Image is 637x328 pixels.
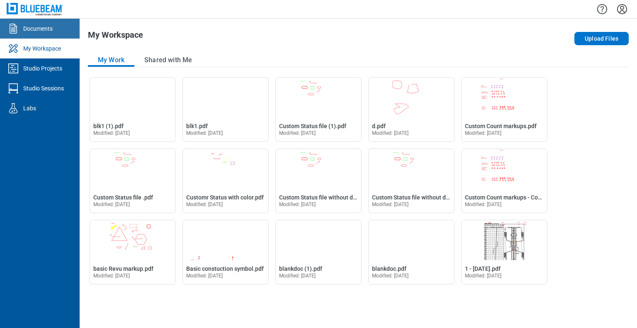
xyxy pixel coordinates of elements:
[461,77,547,142] div: Open Custom Count markups.pdf in Editor
[23,84,64,92] div: Studio Sessions
[93,202,130,207] span: Modified: [DATE]
[615,2,629,16] button: Settings
[183,78,268,117] img: blk1.pdf
[88,30,143,44] h1: My Workspace
[93,273,130,279] span: Modified: [DATE]
[368,148,455,213] div: Open Custom Status file without default status.pdf in Editor
[276,78,361,117] img: Custom Status file (1).pdf
[368,77,455,142] div: Open d.pdf in Editor
[93,265,153,272] span: basic Revu markup.pdf
[183,149,268,189] img: Customr Status with color.pdf
[93,194,153,201] span: Custom Status file .pdf
[369,220,454,260] img: blankdoc.pdf
[7,22,20,35] svg: Documents
[7,102,20,115] svg: Labs
[90,220,175,260] img: basic Revu markup.pdf
[275,77,362,142] div: Open Custom Status file (1).pdf in Editor
[279,265,322,272] span: blankdoc (1).pdf
[182,148,269,213] div: Open Customr Status with color.pdf in Editor
[88,53,134,67] button: My Work
[279,202,316,207] span: Modified: [DATE]
[465,265,501,272] span: 1 - [DATE].pdf
[7,62,20,75] svg: Studio Projects
[275,148,362,213] div: Open Custom Status file without default status - Copy.pdf in Editor
[465,273,502,279] span: Modified: [DATE]
[279,194,414,201] span: Custom Status file without default status - Copy.pdf
[279,130,316,136] span: Modified: [DATE]
[183,220,268,260] img: Basic constuction symbol.pdf
[372,265,406,272] span: blankdoc.pdf
[461,148,547,213] div: Open Custom Count markups - Copy.pdf in Editor
[461,220,547,284] div: Open 1 - 12.7.2020.pdf in Editor
[372,194,490,201] span: Custom Status file without default status.pdf
[372,123,386,129] span: d.pdf
[90,220,176,284] div: Open basic Revu markup.pdf in Editor
[90,149,175,189] img: Custom Status file .pdf
[23,24,53,33] div: Documents
[368,220,455,284] div: Open blankdoc.pdf in Editor
[372,273,409,279] span: Modified: [DATE]
[93,123,124,129] span: blk1 (1).pdf
[186,202,223,207] span: Modified: [DATE]
[372,130,409,136] span: Modified: [DATE]
[372,202,409,207] span: Modified: [DATE]
[23,64,62,73] div: Studio Projects
[182,77,269,142] div: Open blk1.pdf in Editor
[574,32,629,45] button: Upload Files
[23,104,36,112] div: Labs
[7,3,63,15] img: Bluebeam, Inc.
[90,148,176,213] div: Open Custom Status file .pdf in Editor
[90,77,176,142] div: Open blk1 (1).pdf in Editor
[186,123,208,129] span: blk1.pdf
[465,194,554,201] span: Custom Count markups - Copy.pdf
[276,220,361,260] img: blankdoc (1).pdf
[279,273,316,279] span: Modified: [DATE]
[7,82,20,95] svg: Studio Sessions
[465,123,537,129] span: Custom Count markups.pdf
[462,78,547,117] img: Custom Count markups.pdf
[369,149,454,189] img: Custom Status file without default status.pdf
[186,194,264,201] span: Customr Status with color.pdf
[7,42,20,55] svg: My Workspace
[279,123,346,129] span: Custom Status file (1).pdf
[186,273,223,279] span: Modified: [DATE]
[465,202,502,207] span: Modified: [DATE]
[465,130,502,136] span: Modified: [DATE]
[186,130,223,136] span: Modified: [DATE]
[462,220,547,260] img: 1 - 12.7.2020.pdf
[90,78,175,117] img: blk1 (1).pdf
[93,130,130,136] span: Modified: [DATE]
[462,149,547,189] img: Custom Count markups - Copy.pdf
[134,53,202,67] button: Shared with Me
[276,149,361,189] img: Custom Status file without default status - Copy.pdf
[369,78,454,117] img: d.pdf
[186,265,264,272] span: Basic constuction symbol.pdf
[182,220,269,284] div: Open Basic constuction symbol.pdf in Editor
[275,220,362,284] div: Open blankdoc (1).pdf in Editor
[23,44,61,53] div: My Workspace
